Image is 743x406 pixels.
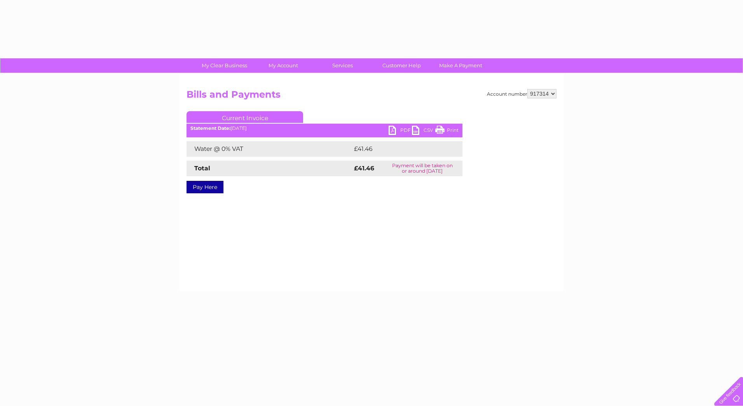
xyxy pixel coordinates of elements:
h2: Bills and Payments [187,89,556,104]
a: Customer Help [370,58,434,73]
b: Statement Date: [190,125,230,131]
a: Pay Here [187,181,223,193]
a: My Clear Business [192,58,256,73]
td: £41.46 [352,141,446,157]
td: Water @ 0% VAT [187,141,352,157]
div: [DATE] [187,126,462,131]
a: Make A Payment [429,58,493,73]
a: Print [435,126,459,137]
td: Payment will be taken on or around [DATE] [382,161,462,176]
a: My Account [251,58,316,73]
strong: £41.46 [354,164,374,172]
a: PDF [389,126,412,137]
a: Services [310,58,375,73]
strong: Total [194,164,210,172]
div: Account number [487,89,556,98]
a: CSV [412,126,435,137]
a: Current Invoice [187,111,303,123]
